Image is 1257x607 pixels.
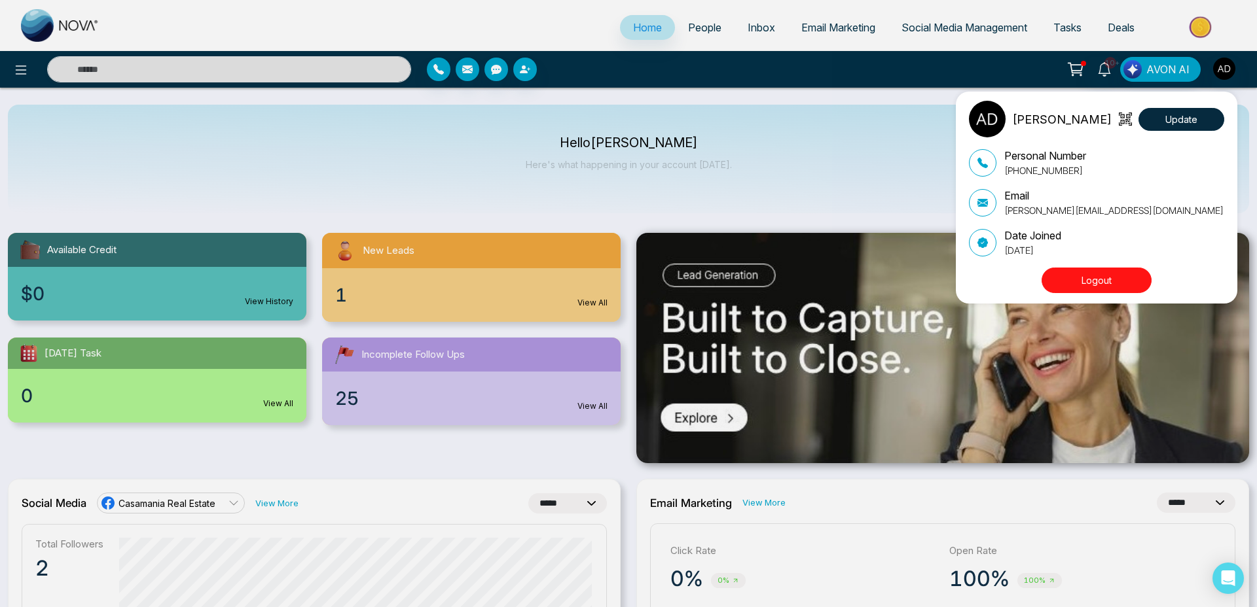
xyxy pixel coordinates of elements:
p: [DATE] [1004,243,1061,257]
button: Update [1139,108,1224,131]
p: Email [1004,188,1224,203]
button: Logout [1042,268,1152,293]
p: Date Joined [1004,228,1061,243]
div: Open Intercom Messenger [1212,563,1244,594]
p: [PERSON_NAME] [1012,111,1112,128]
p: [PERSON_NAME][EMAIL_ADDRESS][DOMAIN_NAME] [1004,203,1224,217]
p: [PHONE_NUMBER] [1004,164,1086,177]
p: Personal Number [1004,148,1086,164]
